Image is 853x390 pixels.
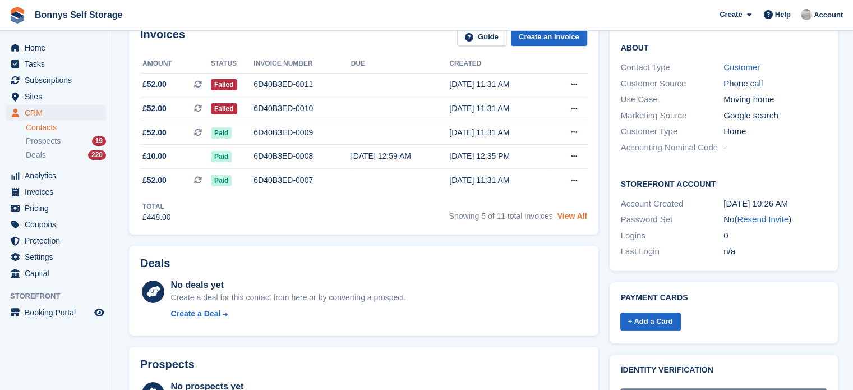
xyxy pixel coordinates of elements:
div: 19 [92,136,106,146]
span: Booking Portal [25,305,92,320]
div: Account Created [621,198,724,210]
div: 0 [723,230,827,242]
a: menu [6,217,106,232]
span: Help [775,9,791,20]
h2: Storefront Account [621,178,827,189]
h2: Payment cards [621,293,827,302]
a: Customer [723,62,760,72]
span: Protection [25,233,92,249]
div: [DATE] 12:35 PM [449,150,548,162]
a: menu [6,200,106,216]
div: Accounting Nominal Code [621,141,724,154]
span: Create [720,9,742,20]
div: Customer Type [621,125,724,138]
div: [DATE] 11:31 AM [449,127,548,139]
span: Showing 5 of 11 total invoices [449,212,553,221]
span: Failed [211,79,237,90]
h2: Invoices [140,28,185,47]
span: Tasks [25,56,92,72]
div: £448.00 [142,212,171,223]
div: 6D40B3ED-0007 [253,175,351,186]
a: Deals 220 [26,149,106,161]
a: menu [6,56,106,72]
a: menu [6,265,106,281]
div: Logins [621,230,724,242]
div: No [723,213,827,226]
span: Subscriptions [25,72,92,88]
span: Pricing [25,200,92,216]
div: Home [723,125,827,138]
a: View All [557,212,587,221]
span: Storefront [10,291,112,302]
h2: Deals [140,257,170,270]
div: Contact Type [621,61,724,74]
span: Invoices [25,184,92,200]
div: No deals yet [171,278,406,292]
span: Analytics [25,168,92,183]
div: n/a [723,245,827,258]
a: Contacts [26,122,106,133]
span: Failed [211,103,237,114]
th: Invoice number [253,55,351,73]
div: Google search [723,109,827,122]
div: [DATE] 11:31 AM [449,103,548,114]
img: James Bonny [801,9,812,20]
th: Created [449,55,548,73]
div: 6D40B3ED-0010 [253,103,351,114]
span: Paid [211,127,232,139]
span: £52.00 [142,79,167,90]
span: ( ) [734,214,791,224]
div: Create a Deal [171,308,221,320]
a: menu [6,89,106,104]
a: Guide [457,28,506,47]
div: [DATE] 10:26 AM [723,198,827,210]
span: Deals [26,150,46,160]
div: [DATE] 11:31 AM [449,175,548,186]
div: [DATE] 12:59 AM [351,150,449,162]
span: Sites [25,89,92,104]
div: Marketing Source [621,109,724,122]
a: menu [6,40,106,56]
a: Preview store [93,306,106,319]
span: Paid [211,151,232,162]
a: menu [6,305,106,320]
h2: Identity verification [621,366,827,375]
div: 6D40B3ED-0009 [253,127,351,139]
div: Total [142,201,171,212]
span: Account [814,10,843,21]
img: stora-icon-8386f47178a22dfd0bd8f6a31ec36ba5ce8667c1dd55bd0f319d3a0aa187defe.svg [9,7,26,24]
h2: About [621,42,827,53]
div: Create a deal for this contact from here or by converting a prospect. [171,292,406,304]
span: £52.00 [142,127,167,139]
a: menu [6,233,106,249]
a: menu [6,249,106,265]
span: CRM [25,105,92,121]
div: 6D40B3ED-0011 [253,79,351,90]
span: Paid [211,175,232,186]
a: + Add a Card [620,313,681,331]
div: 220 [88,150,106,160]
a: Prospects 19 [26,135,106,147]
span: Capital [25,265,92,281]
a: menu [6,105,106,121]
a: menu [6,72,106,88]
div: Use Case [621,93,724,106]
span: £52.00 [142,175,167,186]
div: Moving home [723,93,827,106]
th: Status [211,55,253,73]
div: 6D40B3ED-0008 [253,150,351,162]
div: Customer Source [621,77,724,90]
a: menu [6,168,106,183]
span: Prospects [26,136,61,146]
span: Home [25,40,92,56]
h2: Prospects [140,358,195,371]
th: Amount [140,55,211,73]
span: £52.00 [142,103,167,114]
span: Settings [25,249,92,265]
span: £10.00 [142,150,167,162]
th: Due [351,55,449,73]
div: Phone call [723,77,827,90]
div: Password Set [621,213,724,226]
a: Create a Deal [171,308,406,320]
div: [DATE] 11:31 AM [449,79,548,90]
